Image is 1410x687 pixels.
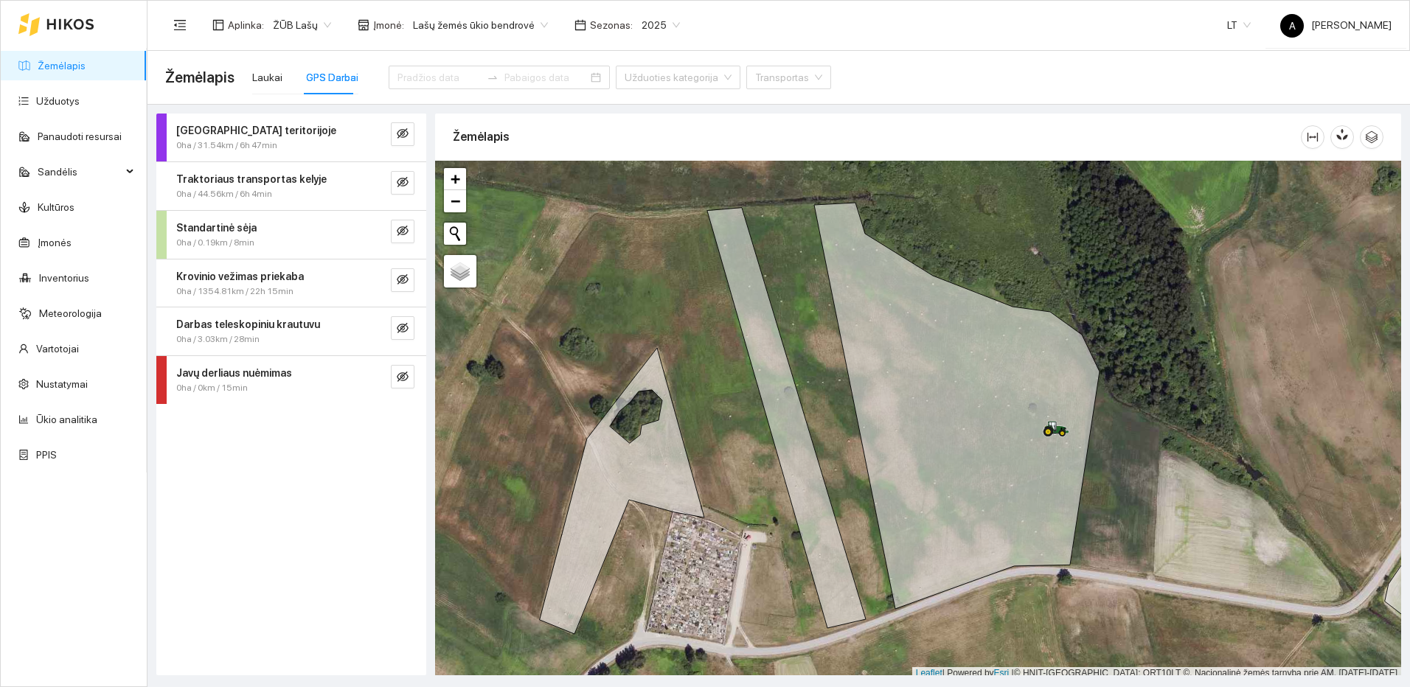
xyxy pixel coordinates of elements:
a: Ūkio analitika [36,414,97,425]
span: 0ha / 1354.81km / 22h 15min [176,285,294,299]
div: | Powered by © HNIT-[GEOGRAPHIC_DATA]; ORT10LT ©, Nacionalinė žemės tarnyba prie AM, [DATE]-[DATE] [912,667,1401,680]
button: column-width [1301,125,1324,149]
a: Vartotojai [36,343,79,355]
strong: Krovinio vežimas priekaba [176,271,304,282]
a: Layers [444,255,476,287]
div: Laukai [252,69,282,86]
span: column-width [1302,131,1324,143]
a: Zoom out [444,190,466,212]
span: eye-invisible [397,128,409,142]
a: Esri [994,668,1010,678]
a: Zoom in [444,168,466,190]
strong: Darbas teleskopiniu krautuvu [176,318,320,330]
div: Žemėlapis [453,116,1301,158]
span: layout [212,19,224,31]
strong: Standartinė sėja [176,222,257,234]
span: Įmonė : [373,17,404,33]
div: [GEOGRAPHIC_DATA] teritorijoje0ha / 31.54km / 6h 47mineye-invisible [156,114,426,161]
a: Panaudoti resursai [38,130,122,142]
div: Traktoriaus transportas kelyje0ha / 44.56km / 6h 4mineye-invisible [156,162,426,210]
button: eye-invisible [391,171,414,195]
a: PPIS [36,449,57,461]
a: Kultūros [38,201,74,213]
span: − [451,192,460,210]
div: Darbas teleskopiniu krautuvu0ha / 3.03km / 28mineye-invisible [156,307,426,355]
span: swap-right [487,72,499,83]
span: [PERSON_NAME] [1280,19,1392,31]
span: 0ha / 44.56km / 6h 4min [176,187,272,201]
div: GPS Darbai [306,69,358,86]
span: eye-invisible [397,322,409,336]
button: menu-fold [165,10,195,40]
span: | [1012,668,1014,678]
span: Žemėlapis [165,66,235,89]
a: Meteorologija [39,307,102,319]
a: Nustatymai [36,378,88,390]
span: menu-fold [173,18,187,32]
a: Įmonės [38,237,72,248]
span: 0ha / 3.03km / 28min [176,332,260,346]
button: eye-invisible [391,268,414,292]
span: LT [1227,14,1251,36]
button: eye-invisible [391,365,414,388]
button: Initiate a new search [444,223,466,245]
span: 0ha / 0km / 15min [176,381,248,395]
a: Žemėlapis [38,60,86,72]
button: eye-invisible [391,220,414,243]
span: shop [358,19,369,31]
span: eye-invisible [397,176,409,190]
div: Standartinė sėja0ha / 0.19km / 8mineye-invisible [156,211,426,259]
a: Užduotys [36,95,80,107]
span: eye-invisible [397,225,409,239]
button: eye-invisible [391,316,414,340]
input: Pabaigos data [504,69,588,86]
span: Sandėlis [38,157,122,186]
span: + [451,170,460,188]
span: eye-invisible [397,371,409,385]
span: A [1289,14,1296,38]
span: to [487,72,499,83]
strong: Traktoriaus transportas kelyje [176,173,327,185]
span: calendar [574,19,586,31]
strong: [GEOGRAPHIC_DATA] teritorijoje [176,125,336,136]
button: eye-invisible [391,122,414,146]
a: Inventorius [39,272,89,284]
span: 0ha / 31.54km / 6h 47min [176,139,277,153]
span: 2025 [642,14,680,36]
span: Aplinka : [228,17,264,33]
span: eye-invisible [397,273,409,287]
span: Lašų žemės ūkio bendrovė [413,14,548,36]
strong: Javų derliaus nuėmimas [176,367,292,379]
input: Pradžios data [397,69,481,86]
span: 0ha / 0.19km / 8min [176,236,254,250]
div: Javų derliaus nuėmimas0ha / 0km / 15mineye-invisible [156,356,426,404]
div: Krovinio vežimas priekaba0ha / 1354.81km / 22h 15mineye-invisible [156,259,426,307]
a: Leaflet [916,668,942,678]
span: ŽŪB Lašų [273,14,331,36]
span: Sezonas : [590,17,633,33]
